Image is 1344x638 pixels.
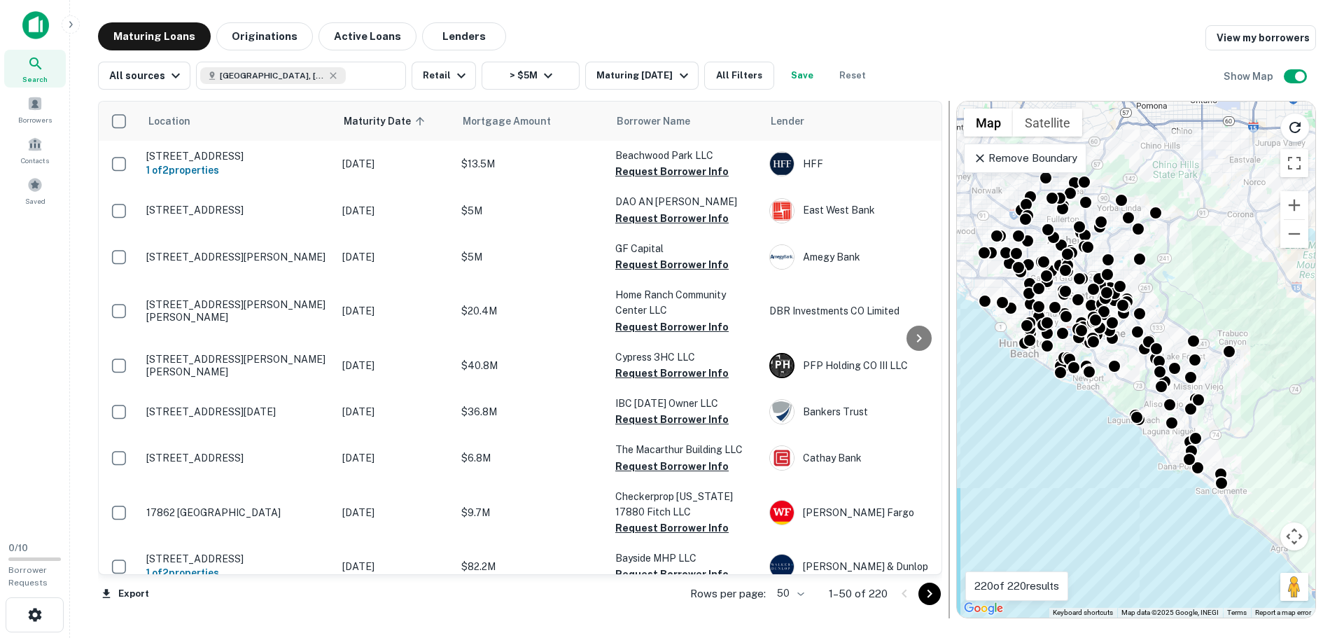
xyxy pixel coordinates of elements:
th: Location [139,102,335,141]
img: capitalize-icon.png [22,11,49,39]
h6: 1 of 2 properties [146,162,328,178]
p: [DATE] [342,404,447,419]
p: $5M [461,249,601,265]
p: 1–50 of 220 [829,585,888,602]
img: picture [770,501,794,525]
button: Zoom out [1280,220,1308,248]
button: Show street map [964,109,1013,137]
span: 0 / 10 [8,543,28,553]
button: Request Borrower Info [615,411,729,428]
button: Maturing Loans [98,22,211,50]
span: Borrowers [18,114,52,125]
p: [STREET_ADDRESS] [146,553,328,565]
p: Rows per page: [690,585,766,602]
button: Save your search to get updates of matches that match your search criteria. [780,62,825,90]
div: PFP Holding CO III LLC [769,353,979,378]
p: [STREET_ADDRESS][PERSON_NAME][PERSON_NAME] [146,353,328,378]
button: Request Borrower Info [615,163,729,180]
a: Search [4,50,66,88]
button: Request Borrower Info [615,319,729,335]
th: Lender [762,102,986,141]
button: Toggle fullscreen view [1280,149,1308,177]
p: DAO AN [PERSON_NAME] [615,194,755,209]
button: Go to next page [918,583,941,605]
div: Cathay Bank [769,445,979,471]
div: Borrowers [4,90,66,128]
img: Google [960,599,1007,618]
h6: 1 of 2 properties [146,565,328,581]
p: [DATE] [342,505,447,520]
p: $82.2M [461,559,601,574]
button: Keyboard shortcuts [1053,608,1113,618]
span: [GEOGRAPHIC_DATA], [GEOGRAPHIC_DATA], [GEOGRAPHIC_DATA] [220,69,325,82]
button: Active Loans [318,22,416,50]
button: Zoom in [1280,191,1308,219]
p: [DATE] [342,559,447,574]
div: [PERSON_NAME] Fargo [769,500,979,525]
button: Retail [412,62,476,90]
a: Report a map error [1255,609,1311,616]
p: $20.4M [461,303,601,319]
button: Request Borrower Info [615,365,729,382]
span: Location [148,113,190,130]
p: 17862 [GEOGRAPHIC_DATA] [146,506,328,519]
p: $6.8M [461,450,601,466]
button: Request Borrower Info [615,566,729,583]
a: Contacts [4,131,66,169]
div: Amegy Bank [769,244,979,270]
button: Export [98,583,153,604]
th: Mortgage Amount [454,102,608,141]
span: Borrower Requests [8,565,48,588]
button: Request Borrower Info [615,210,729,227]
p: DBR Investments CO Limited [769,303,979,319]
p: [STREET_ADDRESS][PERSON_NAME] [146,251,328,263]
span: Saved [25,195,45,207]
th: Maturity Date [335,102,454,141]
button: All Filters [704,62,774,90]
div: All sources [109,67,184,84]
a: Open this area in Google Maps (opens a new window) [960,599,1007,618]
p: [DATE] [342,358,447,373]
p: The Macarthur Building LLC [615,442,755,457]
div: [PERSON_NAME] & Dunlop [769,554,979,579]
span: Borrower Name [617,113,690,130]
p: Beachwood Park LLC [615,148,755,163]
img: picture [770,446,794,470]
div: Bankers Trust [769,399,979,424]
span: Mortgage Amount [463,113,569,130]
p: [STREET_ADDRESS][DATE] [146,405,328,418]
p: [DATE] [342,450,447,466]
p: [DATE] [342,303,447,319]
p: $40.8M [461,358,601,373]
h6: Show Map [1224,69,1275,84]
button: Maturing [DATE] [585,62,698,90]
iframe: Chat Widget [1274,526,1344,593]
button: Reload search area [1280,113,1310,142]
p: [STREET_ADDRESS] [146,150,328,162]
p: $13.5M [461,156,601,172]
div: East West Bank [769,198,979,223]
button: All sources [98,62,190,90]
span: Lender [771,113,804,130]
a: Saved [4,172,66,209]
p: 220 of 220 results [974,578,1059,595]
img: picture [770,555,794,578]
button: Lenders [422,22,506,50]
p: IBC [DATE] Owner LLC [615,396,755,411]
p: GF Capital [615,241,755,256]
img: picture [770,152,794,176]
button: Show satellite imagery [1013,109,1082,137]
span: Search [22,74,48,85]
p: $9.7M [461,505,601,520]
p: Checkerprop [US_STATE] 17880 Fitch LLC [615,489,755,520]
p: [STREET_ADDRESS] [146,452,328,464]
p: Remove Boundary [973,150,1077,167]
button: Request Borrower Info [615,256,729,273]
img: picture [770,400,794,424]
div: 50 [771,583,806,604]
a: View my borrowers [1205,25,1316,50]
